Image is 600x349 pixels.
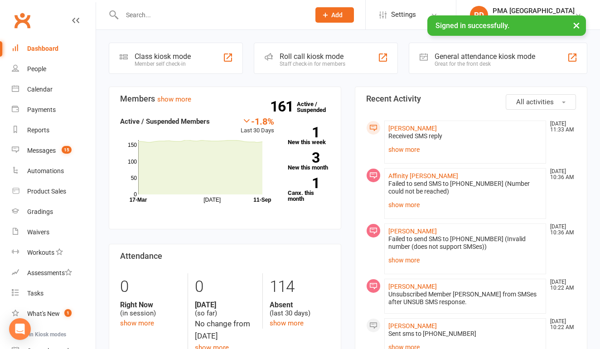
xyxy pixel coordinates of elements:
[546,279,576,291] time: [DATE] 10:22 AM
[195,273,255,301] div: 0
[11,9,34,32] a: Clubworx
[27,208,53,215] div: Gradings
[516,98,554,106] span: All activities
[388,254,542,267] a: show more
[27,147,56,154] div: Messages
[12,202,96,222] a: Gradings
[280,52,345,61] div: Roll call kiosk mode
[120,117,210,126] strong: Active / Suspended Members
[506,94,576,110] button: All activities
[195,301,255,318] div: (so far)
[470,6,488,24] div: PD
[435,61,535,67] div: Great for the front desk
[568,15,585,35] button: ×
[12,120,96,141] a: Reports
[546,121,576,133] time: [DATE] 11:33 AM
[120,301,181,318] div: (in session)
[120,301,181,309] strong: Right Now
[493,7,575,15] div: PMA [GEOGRAPHIC_DATA]
[135,61,191,67] div: Member self check-in
[297,94,337,120] a: 161Active / Suspended
[388,180,542,211] div: Failed to send SMS to [PHONE_NUMBER] (Number could not be reached)
[388,235,542,267] div: Failed to send SMS to [PHONE_NUMBER] (Invalid number (does not support SMSes))
[493,15,575,23] div: Premier Martial Arts
[391,5,416,25] span: Settings
[12,263,96,283] a: Assessments
[288,178,330,202] a: 1Canx. this month
[288,176,319,190] strong: 1
[27,65,46,73] div: People
[12,100,96,120] a: Payments
[388,172,458,179] a: Affinity [PERSON_NAME]
[546,224,576,236] time: [DATE] 10:36 AM
[62,146,72,154] span: 15
[64,309,72,317] span: 1
[27,269,72,276] div: Assessments
[27,45,58,52] div: Dashboard
[280,61,345,67] div: Staff check-in for members
[120,94,330,103] h3: Members
[241,116,274,136] div: Last 30 Days
[288,151,319,165] strong: 3
[388,143,542,156] a: show more
[270,301,330,309] strong: Absent
[270,319,304,327] a: show more
[157,95,191,103] a: show more
[12,283,96,304] a: Tasks
[27,106,56,113] div: Payments
[288,152,330,170] a: 3New this month
[12,222,96,242] a: Waivers
[366,94,576,103] h3: Recent Activity
[12,304,96,324] a: What's New1
[270,273,330,301] div: 114
[27,86,53,93] div: Calendar
[135,52,191,61] div: Class kiosk mode
[195,318,255,342] div: No change from [DATE]
[546,319,576,330] time: [DATE] 10:22 AM
[388,291,542,306] div: Unsubscribed Member [PERSON_NAME] from SMSes after UNSUB SMS response.
[12,59,96,79] a: People
[241,116,274,126] div: -1.8%
[120,273,181,301] div: 0
[435,21,509,30] span: Signed in successfully.
[12,181,96,202] a: Product Sales
[119,9,304,21] input: Search...
[9,318,31,340] div: Open Intercom Messenger
[12,39,96,59] a: Dashboard
[388,132,542,140] div: Received SMS reply
[195,301,255,309] strong: [DATE]
[435,52,535,61] div: General attendance kiosk mode
[12,242,96,263] a: Workouts
[120,319,154,327] a: show more
[388,199,542,211] a: show more
[388,228,437,235] a: [PERSON_NAME]
[27,228,49,236] div: Waivers
[270,301,330,318] div: (last 30 days)
[315,7,354,23] button: Add
[546,169,576,180] time: [DATE] 10:36 AM
[120,252,330,261] h3: Attendance
[12,79,96,100] a: Calendar
[270,100,297,113] strong: 161
[27,310,60,317] div: What's New
[388,322,437,330] a: [PERSON_NAME]
[12,161,96,181] a: Automations
[27,188,66,195] div: Product Sales
[388,330,476,337] span: Sent sms to [PHONE_NUMBER]
[331,11,343,19] span: Add
[388,283,437,290] a: [PERSON_NAME]
[288,126,319,139] strong: 1
[388,125,437,132] a: [PERSON_NAME]
[27,167,64,174] div: Automations
[27,290,44,297] div: Tasks
[27,126,49,134] div: Reports
[27,249,54,256] div: Workouts
[288,127,330,145] a: 1New this week
[12,141,96,161] a: Messages 15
